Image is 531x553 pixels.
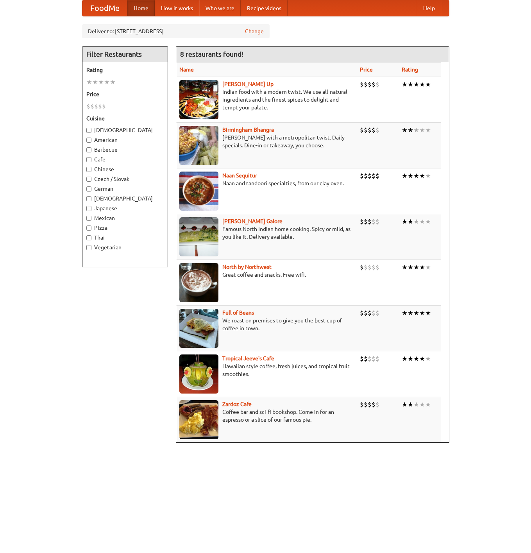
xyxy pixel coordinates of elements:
li: ★ [425,309,431,317]
li: ★ [425,400,431,409]
a: Recipe videos [241,0,288,16]
input: Thai [86,235,91,240]
li: $ [368,354,372,363]
h5: Cuisine [86,115,164,122]
li: ★ [402,263,408,272]
img: naansequitur.jpg [179,172,218,211]
li: ★ [413,217,419,226]
li: ★ [104,78,110,86]
b: Zardoz Cafe [222,401,252,407]
li: $ [375,354,379,363]
li: ★ [402,309,408,317]
li: $ [360,80,364,89]
li: $ [375,126,379,134]
input: Japanese [86,206,91,211]
li: $ [372,80,375,89]
p: We roast on premises to give you the best cup of coffee in town. [179,317,354,332]
li: $ [94,102,98,111]
li: ★ [419,354,425,363]
li: ★ [402,126,408,134]
li: $ [368,309,372,317]
li: ★ [408,309,413,317]
a: Who we are [199,0,241,16]
li: $ [98,102,102,111]
a: Price [360,66,373,73]
li: $ [102,102,106,111]
li: ★ [419,309,425,317]
li: $ [375,309,379,317]
li: $ [368,400,372,409]
li: ★ [408,263,413,272]
li: ★ [413,354,419,363]
li: ★ [425,263,431,272]
li: $ [375,172,379,180]
label: German [86,185,164,193]
li: ★ [425,172,431,180]
input: Chinese [86,167,91,172]
li: $ [360,400,364,409]
li: ★ [402,80,408,89]
p: Hawaiian style coffee, fresh juices, and tropical fruit smoothies. [179,362,354,378]
img: north.jpg [179,263,218,302]
li: $ [372,172,375,180]
label: Czech / Slovak [86,175,164,183]
li: ★ [413,80,419,89]
li: $ [372,263,375,272]
label: Cafe [86,156,164,163]
li: $ [360,126,364,134]
p: Naan and tandoori specialties, from our clay oven. [179,179,354,187]
img: curryup.jpg [179,80,218,119]
li: ★ [86,78,92,86]
input: [DEMOGRAPHIC_DATA] [86,128,91,133]
li: ★ [419,263,425,272]
h5: Rating [86,66,164,74]
li: $ [375,80,379,89]
li: $ [90,102,94,111]
p: Coffee bar and sci-fi bookshop. Come in for an espresso or a slice of our famous pie. [179,408,354,424]
p: Famous North Indian home cooking. Spicy or mild, as you like it. Delivery available. [179,225,354,241]
b: Naan Sequitur [222,172,257,179]
input: [DEMOGRAPHIC_DATA] [86,196,91,201]
a: How it works [155,0,199,16]
a: FoodMe [82,0,127,16]
p: [PERSON_NAME] with a metropolitan twist. Daily specials. Dine-in or takeaway, you choose. [179,134,354,149]
li: ★ [425,126,431,134]
label: [DEMOGRAPHIC_DATA] [86,195,164,202]
li: $ [372,217,375,226]
input: Czech / Slovak [86,177,91,182]
li: $ [364,263,368,272]
li: ★ [425,80,431,89]
a: Home [127,0,155,16]
input: American [86,138,91,143]
li: $ [372,126,375,134]
li: ★ [402,400,408,409]
li: ★ [425,354,431,363]
li: ★ [413,263,419,272]
li: $ [375,217,379,226]
li: ★ [92,78,98,86]
b: Full of Beans [222,310,254,316]
li: ★ [408,217,413,226]
input: Barbecue [86,147,91,152]
li: ★ [408,172,413,180]
li: $ [360,217,364,226]
li: $ [360,172,364,180]
label: American [86,136,164,144]
li: ★ [98,78,104,86]
p: Great coffee and snacks. Free wifi. [179,271,354,279]
li: ★ [419,80,425,89]
li: ★ [402,217,408,226]
p: Indian food with a modern twist. We use all-natural ingredients and the finest spices to delight ... [179,88,354,111]
li: $ [364,217,368,226]
h4: Filter Restaurants [82,47,168,62]
img: jeeves.jpg [179,354,218,394]
a: Change [245,27,264,35]
a: Name [179,66,194,73]
li: ★ [413,309,419,317]
li: ★ [408,400,413,409]
b: North by Northwest [222,264,272,270]
label: Barbecue [86,146,164,154]
li: ★ [425,217,431,226]
a: [PERSON_NAME] Galore [222,218,282,224]
li: $ [375,400,379,409]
